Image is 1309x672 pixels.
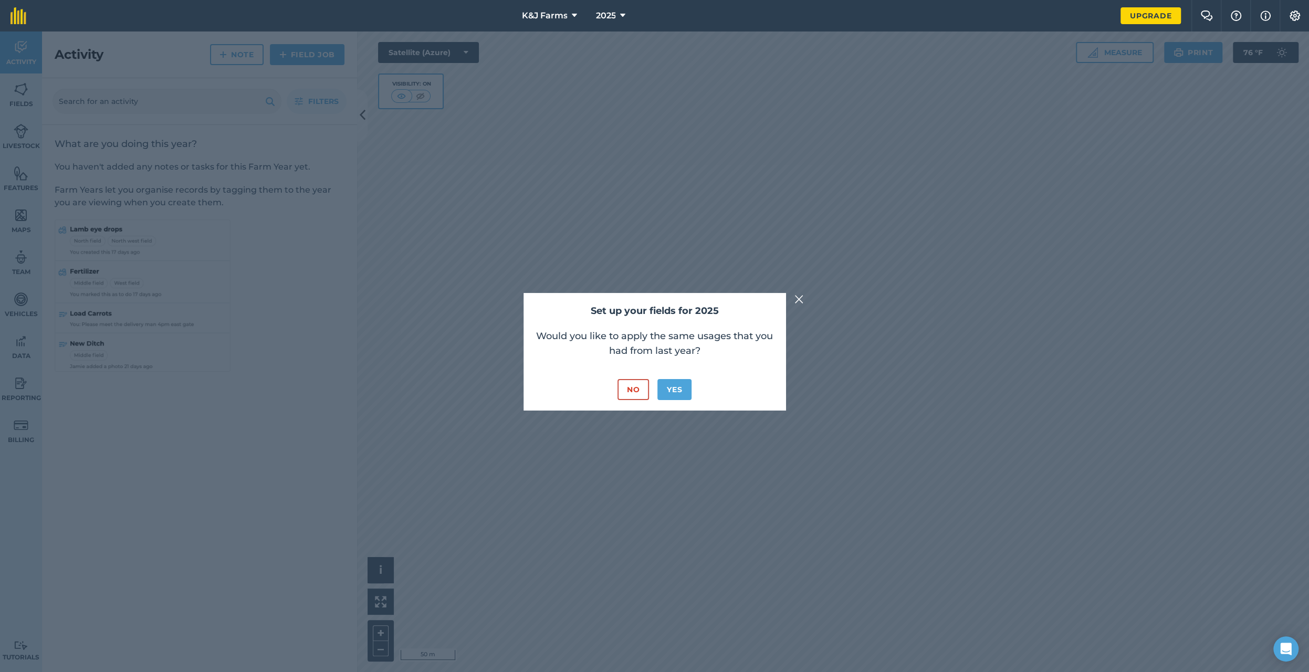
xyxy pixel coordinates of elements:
[595,9,615,22] span: 2025
[1120,7,1181,24] a: Upgrade
[1260,9,1271,22] img: svg+xml;base64,PHN2ZyB4bWxucz0iaHR0cDovL3d3dy53My5vcmcvMjAwMC9zdmciIHdpZHRoPSIxNyIgaGVpZ2h0PSIxNy...
[521,9,567,22] span: K&J Farms
[1273,636,1298,661] div: Open Intercom Messenger
[617,379,649,400] button: No
[534,329,776,358] p: Would you like to apply the same usages that you had from last year?
[1200,10,1213,21] img: Two speech bubbles overlapping with the left bubble in the forefront
[1289,10,1301,21] img: A cog icon
[794,293,804,306] img: svg+xml;base64,PHN2ZyB4bWxucz0iaHR0cDovL3d3dy53My5vcmcvMjAwMC9zdmciIHdpZHRoPSIyMiIgaGVpZ2h0PSIzMC...
[1230,10,1242,21] img: A question mark icon
[657,379,692,400] button: Yes
[11,7,26,24] img: fieldmargin Logo
[534,303,776,319] h2: Set up your fields for 2025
